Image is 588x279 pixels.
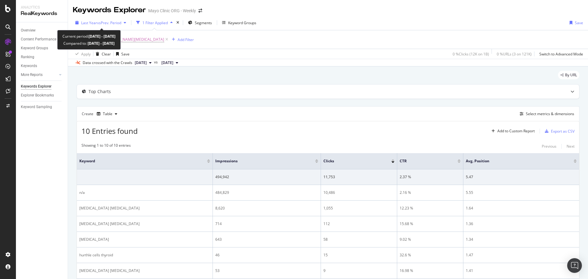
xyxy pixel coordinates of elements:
div: Showing 1 to 10 of 10 entries [81,143,131,150]
button: Select metrics & dimensions [517,110,574,118]
div: Open Intercom Messenger [567,258,582,273]
span: CTR [400,158,448,164]
button: Save [114,49,130,59]
div: 58 [323,237,394,242]
div: n/a [79,190,210,195]
button: [DATE] [132,59,154,66]
div: Data crossed with the Crawls [83,60,132,66]
button: Next [567,143,575,150]
div: Top Charts [89,89,111,95]
div: 112 [323,221,394,227]
button: 1 Filter Applied [134,18,175,28]
div: 12.23 % [400,205,461,211]
div: 1 Filter Applied [142,20,168,25]
div: hurthle cells thyroid [79,252,210,258]
span: Segments [195,20,212,25]
button: Add Filter [169,36,194,43]
button: Clear [93,49,111,59]
div: 32.6 % [400,252,461,258]
div: 5.55 [466,190,577,195]
div: 494,942 [215,174,318,180]
div: 643 [215,237,318,242]
span: ^.*[URL][DOMAIN_NAME][MEDICAL_DATA] [90,35,164,44]
span: Keyword [79,158,198,164]
div: Ranking [21,54,34,60]
button: [DATE] [159,59,181,66]
div: Switch to Advanced Mode [539,51,583,57]
div: Analytics [21,5,63,10]
span: By URL [565,73,577,77]
div: Previous [542,144,556,149]
div: Mayo Clinic ORG - Weekly [148,8,196,14]
b: [DATE] - [DATE] [87,41,115,46]
div: Clear [102,51,111,57]
div: 0 % URLs ( 3 on 121K ) [497,51,532,57]
div: 484,829 [215,190,318,195]
button: Save [567,18,583,28]
div: Compared to: [63,40,115,47]
button: Previous [542,143,556,150]
span: vs [154,59,159,65]
div: Keyword Groups [21,45,48,51]
div: [MEDICAL_DATA] [MEDICAL_DATA] [79,268,210,273]
a: Keyword Sampling [21,104,63,110]
b: [DATE] - [DATE] [89,34,115,39]
a: Overview [21,27,63,34]
div: Create [82,109,120,119]
div: 9 [323,268,394,273]
div: Next [567,144,575,149]
button: Add to Custom Report [489,126,535,136]
a: Ranking [21,54,63,60]
div: 10,486 [323,190,394,195]
div: Table [103,112,112,116]
a: Keywords [21,63,63,69]
button: Segments [186,18,214,28]
button: Last YearvsPrev. Period [73,18,129,28]
span: Avg. Position [466,158,564,164]
a: More Reports [21,72,57,78]
div: Apply [81,51,91,57]
div: 9.02 % [400,237,461,242]
div: 46 [215,252,318,258]
div: Save [121,51,130,57]
div: Keywords Explorer [73,5,146,15]
div: 2.16 % [400,190,461,195]
div: Overview [21,27,36,34]
div: Keywords Explorer [21,83,51,90]
div: 1,055 [323,205,394,211]
div: [MEDICAL_DATA] [MEDICAL_DATA] [79,221,210,227]
div: [MEDICAL_DATA] [79,237,210,242]
span: Last Year [81,20,97,25]
div: 2.37 % [400,174,461,180]
div: Current period: [62,33,115,40]
span: 2024 Oct. 1st [161,60,173,66]
button: Table [94,109,120,119]
a: Keyword Groups [21,45,63,51]
div: [MEDICAL_DATA] [MEDICAL_DATA] [79,205,210,211]
div: 1.64 [466,205,577,211]
div: 1.36 [466,221,577,227]
div: Save [575,20,583,25]
div: 15.68 % [400,221,461,227]
button: Export as CSV [542,126,575,136]
div: times [175,20,180,26]
button: Switch to Advanced Mode [537,49,583,59]
div: 5.47 [466,174,577,180]
span: vs Prev. Period [97,20,121,25]
div: Keyword Sampling [21,104,52,110]
div: More Reports [21,72,43,78]
div: Export as CSV [551,129,575,134]
div: legacy label [558,71,579,79]
a: Explorer Bookmarks [21,92,63,99]
div: Keyword Groups [228,20,256,25]
div: RealKeywords [21,10,63,17]
div: 1.41 [466,268,577,273]
div: Add Filter [178,37,194,42]
button: Keyword Groups [220,18,259,28]
button: Apply [73,49,91,59]
span: 10 Entries found [81,126,138,136]
span: Clicks [323,158,382,164]
div: Select metrics & dimensions [526,111,574,116]
div: 15 [323,252,394,258]
div: 1.34 [466,237,577,242]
